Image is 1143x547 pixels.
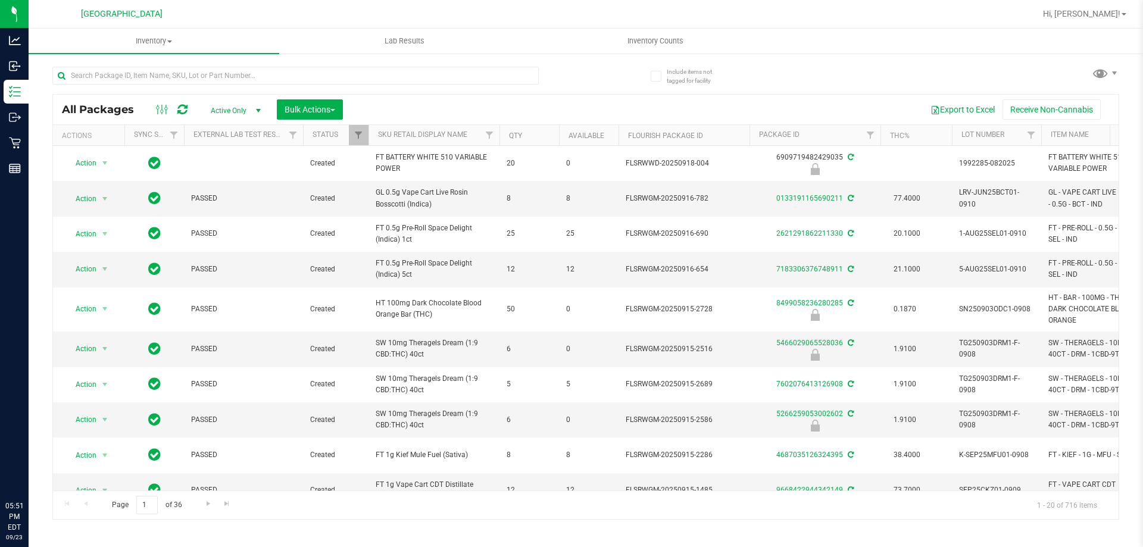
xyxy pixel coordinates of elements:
[959,187,1034,210] span: LRV-JUN25BCT01-0910
[776,299,843,307] a: 8499058236280285
[62,103,146,116] span: All Packages
[310,379,361,390] span: Created
[507,158,552,169] span: 20
[376,298,492,320] span: HT 100mg Dark Chocolate Blood Orange Bar (THC)
[846,486,854,494] span: Sync from Compliance System
[191,228,296,239] span: PASSED
[846,380,854,388] span: Sync from Compliance System
[148,446,161,463] span: In Sync
[776,410,843,418] a: 5266259053002602
[98,376,113,393] span: select
[1048,337,1138,360] span: SW - THERAGELS - 10MG - 40CT - DRM - 1CBD-9THC
[310,304,361,315] span: Created
[376,337,492,360] span: SW 10mg Theragels Dream (1:9 CBD:THC) 40ct
[52,67,539,85] input: Search Package ID, Item Name, SKU, Lot or Part Number...
[566,414,611,426] span: 0
[148,301,161,317] span: In Sync
[566,264,611,275] span: 12
[98,226,113,242] span: select
[888,301,922,318] span: 0.1870
[628,132,703,140] a: Flourish Package ID
[191,379,296,390] span: PASSED
[626,414,742,426] span: FLSRWGM-20250915-2586
[626,264,742,275] span: FLSRWGM-20250916-654
[9,86,21,98] inline-svg: Inventory
[9,137,21,149] inline-svg: Retail
[285,105,335,114] span: Bulk Actions
[9,111,21,123] inline-svg: Outbound
[507,379,552,390] span: 5
[191,264,296,275] span: PASSED
[5,533,23,542] p: 09/23
[310,449,361,461] span: Created
[611,36,699,46] span: Inventory Counts
[846,410,854,418] span: Sync from Compliance System
[626,343,742,355] span: FLSRWGM-20250915-2516
[846,153,854,161] span: Sync from Compliance System
[776,229,843,237] a: 2621291862211330
[148,340,161,357] span: In Sync
[313,130,338,139] a: Status
[1048,258,1138,280] span: FT - PRE-ROLL - 0.5G - 5CT - SEL - IND
[65,447,97,464] span: Action
[102,496,192,514] span: Page of 36
[626,449,742,461] span: FLSRWGM-20250915-2286
[310,343,361,355] span: Created
[1048,223,1138,245] span: FT - PRE-ROLL - 0.5G - 1CT - SEL - IND
[566,158,611,169] span: 0
[191,449,296,461] span: PASSED
[98,411,113,428] span: select
[959,304,1034,315] span: SN250903ODC1-0908
[65,376,97,393] span: Action
[310,485,361,496] span: Created
[507,485,552,496] span: 12
[748,309,882,321] div: Launch Hold
[29,36,279,46] span: Inventory
[888,190,926,207] span: 77.4000
[1048,152,1138,174] span: FT BATTERY WHITE 510 VARIABLE POWER
[310,193,361,204] span: Created
[148,190,161,207] span: In Sync
[959,449,1034,461] span: K-SEP25MFU01-0908
[349,125,368,145] a: Filter
[191,485,296,496] span: PASSED
[566,193,611,204] span: 8
[148,482,161,498] span: In Sync
[748,152,882,175] div: 6909719482429035
[566,485,611,496] span: 12
[310,264,361,275] span: Created
[98,155,113,171] span: select
[776,486,843,494] a: 9668422944342149
[888,446,926,464] span: 38.4000
[846,229,854,237] span: Sync from Compliance System
[888,261,926,278] span: 21.1000
[98,301,113,317] span: select
[5,501,23,533] p: 05:51 PM EDT
[861,125,880,145] a: Filter
[1051,130,1089,139] a: Item Name
[9,60,21,72] inline-svg: Inbound
[846,451,854,459] span: Sync from Compliance System
[65,301,97,317] span: Action
[148,155,161,171] span: In Sync
[923,99,1003,120] button: Export to Excel
[98,261,113,277] span: select
[776,380,843,388] a: 7602076413126908
[1048,292,1138,327] span: HT - BAR - 100MG - THC - DARK CHOCOLATE BLOOD ORANGE
[959,264,1034,275] span: 5-AUG25SEL01-0910
[277,99,343,120] button: Bulk Actions
[480,125,499,145] a: Filter
[218,496,236,512] a: Go to the last page
[846,194,854,202] span: Sync from Compliance System
[191,304,296,315] span: PASSED
[283,125,303,145] a: Filter
[888,376,922,393] span: 1.9100
[29,29,279,54] a: Inventory
[65,226,97,242] span: Action
[748,420,882,432] div: Newly Received
[959,485,1034,496] span: SEP25CKZ01-0909
[81,9,163,19] span: [GEOGRAPHIC_DATA]
[507,264,552,275] span: 12
[888,225,926,242] span: 20.1000
[62,132,120,140] div: Actions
